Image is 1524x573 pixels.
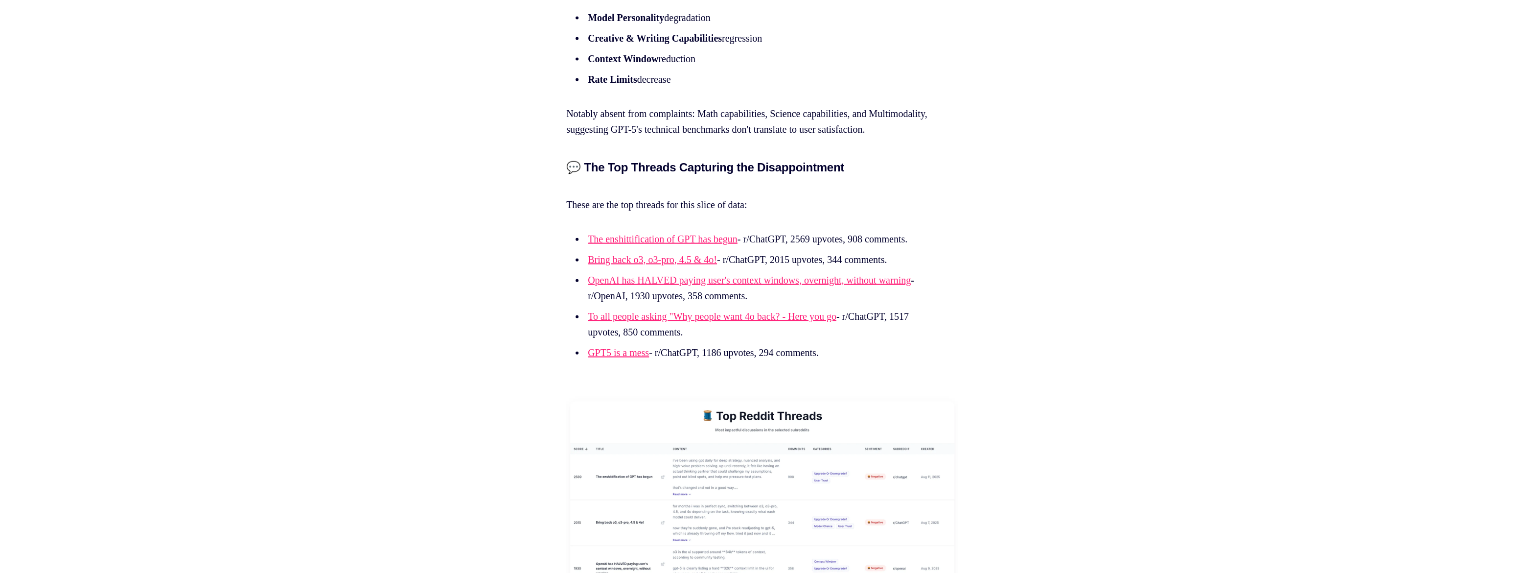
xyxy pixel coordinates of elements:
[585,309,943,340] li: - r/ChatGPT, 1517 upvotes, 850 comments.
[588,347,649,358] a: GPT5 is a mess
[585,231,943,247] li: - r/ChatGPT, 2569 upvotes, 908 comments.
[588,53,658,64] strong: Context Window
[588,74,637,85] strong: Rate Limits
[585,345,943,360] li: - r/ChatGPT, 1186 upvotes, 294 comments.
[585,252,943,267] li: - r/ChatGPT, 2015 upvotes, 344 comments.
[585,10,943,25] li: degradation
[566,161,958,174] h3: 💬 The Top Threads Capturing the Disappointment
[588,234,738,244] a: The enshittification of GPT has begun
[566,106,958,137] p: Notably absent from complaints: Math capabilities, Science capabilities, and Multimodality, sugge...
[588,275,911,286] a: OpenAI has HALVED paying user's context windows, overnight, without warning
[585,72,943,87] li: decrease
[585,30,943,46] li: regression
[588,311,836,322] a: To all people asking "Why people want 4o back? - Here you go
[588,33,722,44] strong: Creative & Writing Capabilities
[566,181,958,213] p: These are the top threads for this slice of data:
[588,254,717,265] a: Bring back o3, o3-pro, 4.5 & 4o!
[585,51,943,67] li: reduction
[585,272,943,304] li: - r/OpenAI, 1930 upvotes, 358 comments.
[588,12,664,23] strong: Model Personality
